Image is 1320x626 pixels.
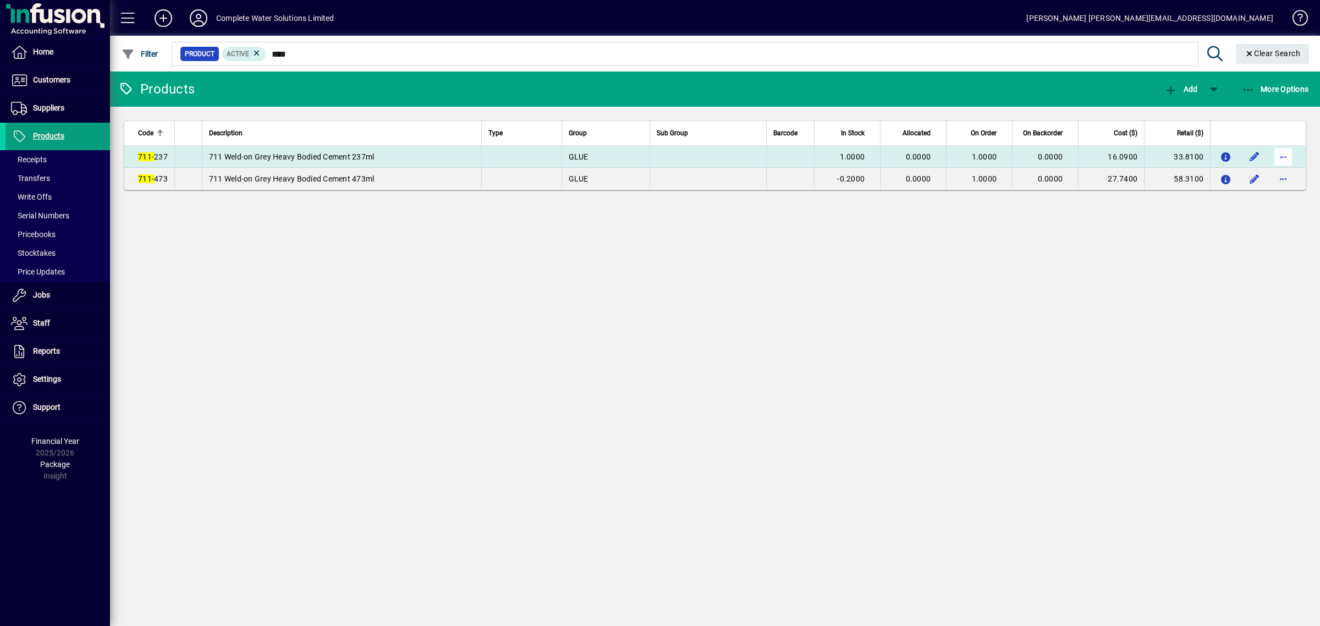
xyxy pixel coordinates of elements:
div: Barcode [773,127,807,139]
span: Transfers [11,174,50,183]
span: Home [33,47,53,56]
div: Sub Group [657,127,760,139]
div: Allocated [887,127,941,139]
button: Edit [1246,170,1263,188]
span: 237 [138,152,168,161]
em: 711- [138,174,154,183]
span: Description [209,127,243,139]
td: 27.7400 [1078,168,1144,190]
span: Settings [33,375,61,383]
span: Sub Group [657,127,688,139]
span: Cost ($) [1114,127,1137,139]
a: Stocktakes [5,244,110,262]
a: Customers [5,67,110,94]
span: Customers [33,75,70,84]
span: 473 [138,174,168,183]
span: -0.2000 [837,174,865,183]
span: Stocktakes [11,249,56,257]
div: Description [209,127,475,139]
td: 33.8100 [1144,146,1210,168]
div: On Order [953,127,1007,139]
div: Type [488,127,555,139]
span: Type [488,127,503,139]
div: On Backorder [1019,127,1072,139]
span: GLUE [569,174,588,183]
div: Complete Water Solutions Limited [216,9,334,27]
button: Filter [119,44,161,64]
span: Group [569,127,587,139]
span: Product [185,48,215,59]
span: Retail ($) [1177,127,1203,139]
span: GLUE [569,152,588,161]
span: Serial Numbers [11,211,69,220]
span: Code [138,127,153,139]
span: On Order [971,127,997,139]
span: 1.0000 [972,152,997,161]
a: Price Updates [5,262,110,281]
span: Financial Year [31,437,79,446]
span: Price Updates [11,267,65,276]
a: Pricebooks [5,225,110,244]
button: More Options [1239,79,1312,99]
span: Suppliers [33,103,64,112]
td: 16.0900 [1078,146,1144,168]
a: Home [5,39,110,66]
button: Add [146,8,181,28]
div: Code [138,127,168,139]
button: Edit [1246,148,1263,166]
div: Products [118,80,195,98]
span: Write Offs [11,193,52,201]
a: Suppliers [5,95,110,122]
a: Knowledge Base [1284,2,1306,38]
em: 711- [138,152,154,161]
span: Staff [33,319,50,327]
a: Write Offs [5,188,110,206]
button: Profile [181,8,216,28]
span: 711 Weld-on Grey Heavy Bodied Cement 237ml [209,152,375,161]
a: Staff [5,310,110,337]
button: Add [1162,79,1200,99]
span: Add [1164,85,1197,94]
a: Transfers [5,169,110,188]
span: On Backorder [1023,127,1063,139]
span: Barcode [773,127,798,139]
a: Settings [5,366,110,393]
span: 0.0000 [906,152,931,161]
span: 1.0000 [840,152,865,161]
a: Reports [5,338,110,365]
span: More Options [1242,85,1309,94]
span: Support [33,403,61,411]
mat-chip: Activation Status: Active [222,47,266,61]
span: Receipts [11,155,47,164]
span: 1.0000 [972,174,997,183]
span: Active [227,50,249,58]
a: Jobs [5,282,110,309]
div: Group [569,127,643,139]
button: Clear [1236,44,1310,64]
span: Products [33,131,64,140]
span: In Stock [841,127,865,139]
span: Allocated [903,127,931,139]
a: Serial Numbers [5,206,110,225]
button: More options [1274,170,1292,188]
span: Pricebooks [11,230,56,239]
a: Support [5,394,110,421]
span: Filter [122,50,158,58]
td: 58.3100 [1144,168,1210,190]
span: Clear Search [1245,49,1301,58]
span: 0.0000 [906,174,931,183]
span: 0.0000 [1038,152,1063,161]
button: More options [1274,148,1292,166]
span: 711 Weld-on Grey Heavy Bodied Cement 473ml [209,174,375,183]
span: 0.0000 [1038,174,1063,183]
div: In Stock [821,127,875,139]
span: Jobs [33,290,50,299]
span: Reports [33,347,60,355]
span: Package [40,460,70,469]
div: [PERSON_NAME] [PERSON_NAME][EMAIL_ADDRESS][DOMAIN_NAME] [1026,9,1273,27]
a: Receipts [5,150,110,169]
